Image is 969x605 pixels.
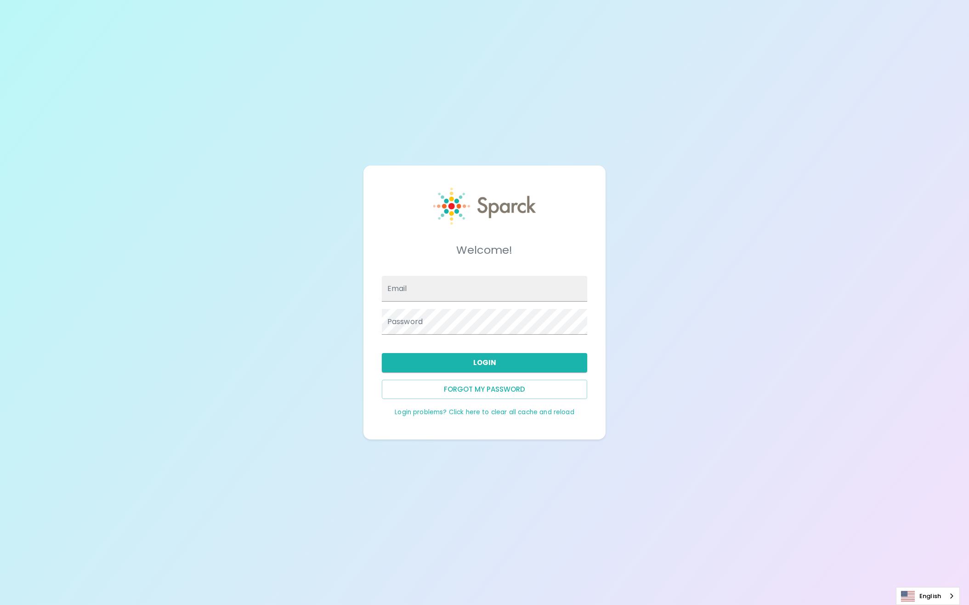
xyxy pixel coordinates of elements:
aside: Language selected: English [896,587,960,605]
a: English [896,588,959,605]
div: Language [896,587,960,605]
button: Forgot my password [382,380,587,399]
img: Sparck logo [433,188,536,225]
h5: Welcome! [382,243,587,257]
button: Login [382,353,587,372]
a: Login problems? Click here to clear all cache and reload [395,408,574,417]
